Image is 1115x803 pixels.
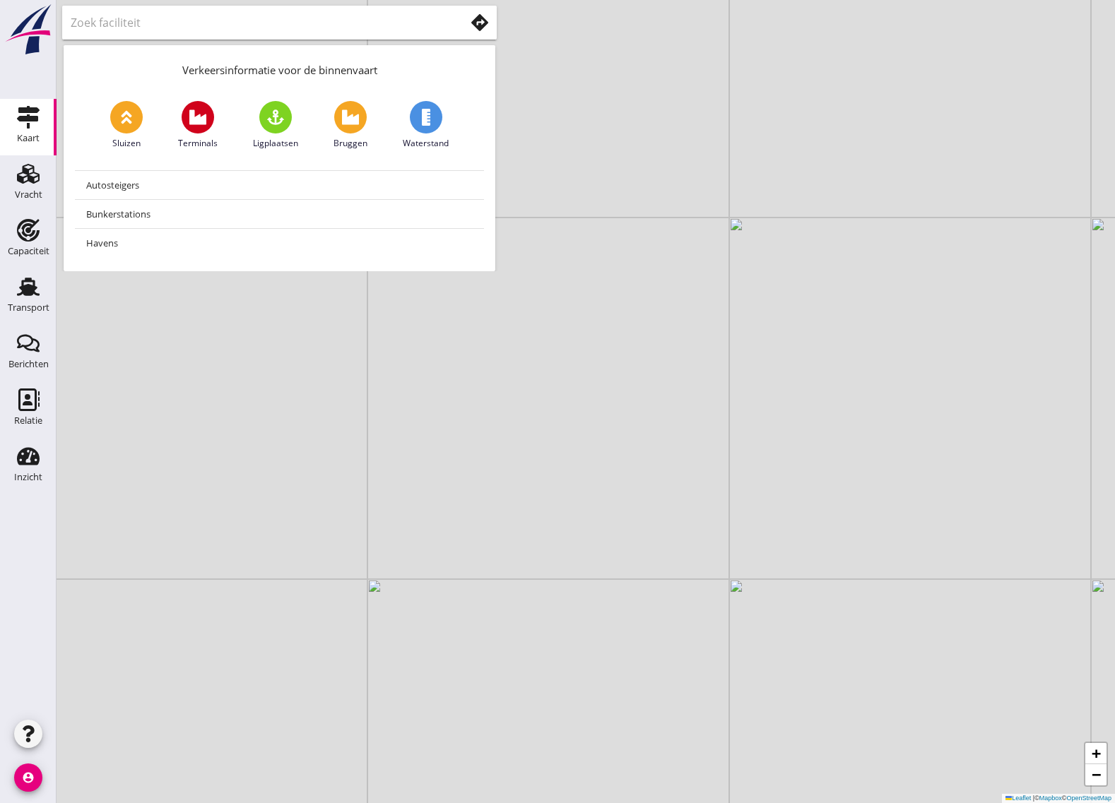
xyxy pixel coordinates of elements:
div: Vracht [15,190,42,199]
a: Zoom in [1085,743,1107,764]
a: Mapbox [1039,795,1062,802]
i: account_circle [14,763,42,792]
span: + [1092,744,1101,762]
a: OpenStreetMap [1066,795,1111,802]
div: Bunkerstations [86,206,473,222]
div: Inzicht [14,472,42,482]
div: Berichten [8,359,49,369]
div: Relatie [14,416,42,425]
img: logo-small.a267ee39.svg [3,4,54,56]
div: Transport [8,303,49,312]
div: Havens [86,234,473,251]
div: © © [1002,794,1115,803]
div: Kaart [17,133,40,143]
a: Terminals [178,101,218,150]
span: Bruggen [334,137,367,150]
a: Ligplaatsen [253,101,298,150]
span: | [1033,795,1034,802]
div: Capaciteit [8,246,49,256]
a: Zoom out [1085,764,1107,785]
input: Zoek faciliteit [71,11,445,34]
a: Sluizen [110,101,143,150]
a: Leaflet [1005,795,1031,802]
a: Bruggen [334,101,367,150]
span: − [1092,766,1101,783]
a: Waterstand [403,101,449,150]
span: Ligplaatsen [253,137,298,150]
div: Autosteigers [86,177,473,194]
div: Verkeersinformatie voor de binnenvaart [64,45,495,90]
span: Terminals [178,137,218,150]
span: Waterstand [403,137,449,150]
span: Sluizen [112,137,141,150]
